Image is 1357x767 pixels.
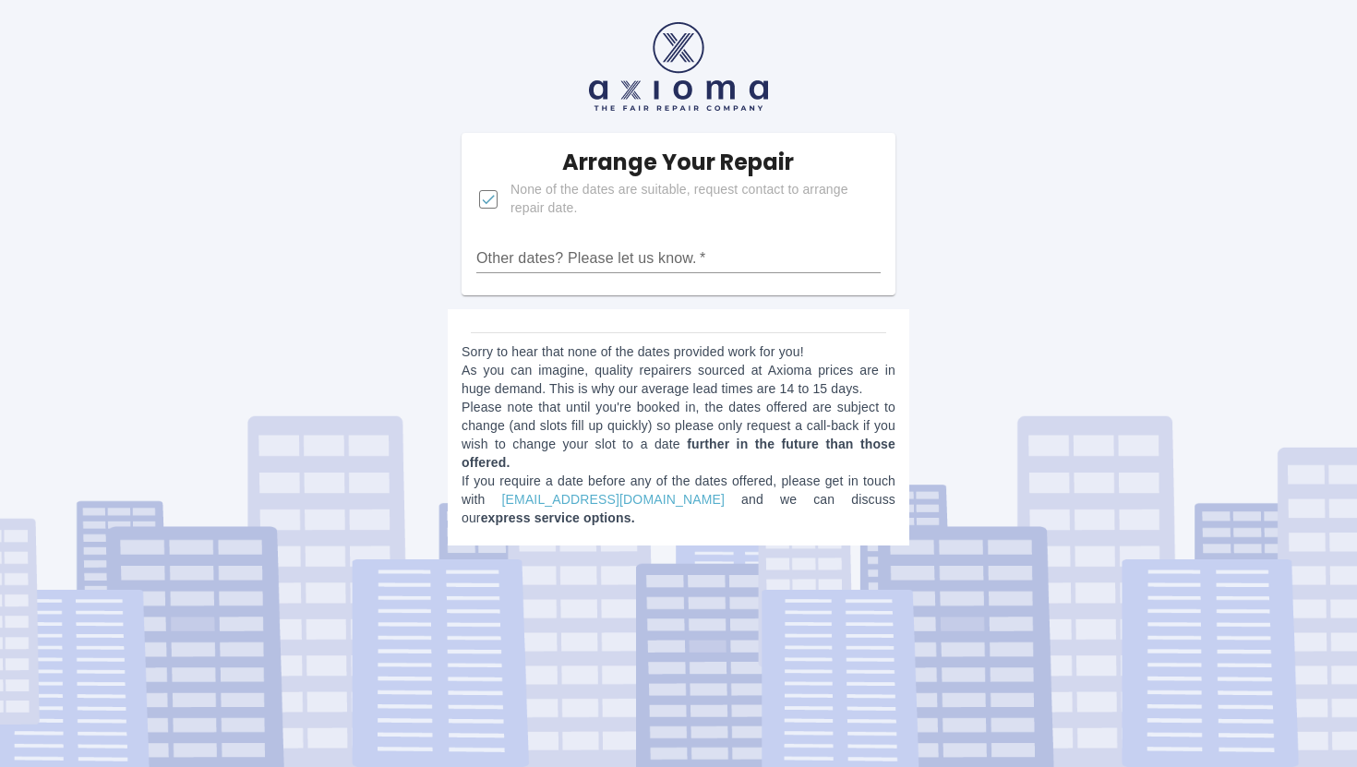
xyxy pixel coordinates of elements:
[462,342,895,527] p: Sorry to hear that none of the dates provided work for you! As you can imagine, quality repairers...
[462,437,895,470] b: further in the future than those offered.
[510,181,866,218] span: None of the dates are suitable, request contact to arrange repair date.
[562,148,794,177] h5: Arrange Your Repair
[589,22,768,111] img: axioma
[481,510,635,525] b: express service options.
[502,492,725,507] a: [EMAIL_ADDRESS][DOMAIN_NAME]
